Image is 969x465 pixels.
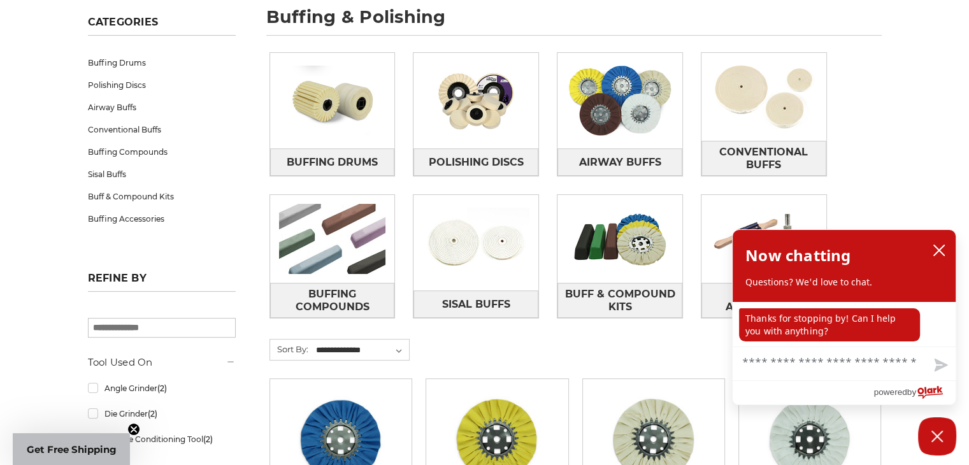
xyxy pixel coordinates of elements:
a: Polishing Discs [413,148,538,176]
span: Buffing Compounds [271,283,394,318]
img: Buff & Compound Kits [557,195,682,283]
h2: Now chatting [745,243,851,268]
p: Thanks for stopping by! Can I help you with anything? [739,308,920,341]
a: Buffing Drums [88,52,236,74]
h5: Categories [88,16,236,36]
a: Sisal Buffs [413,290,538,318]
span: by [907,384,916,400]
a: Die Grinder [88,403,236,425]
a: Buffing Compounds [88,141,236,163]
img: Buffing Accessories [701,195,826,283]
a: Polishing Discs [88,74,236,96]
img: Sisal Buffs [413,199,538,287]
img: Buffing Compounds [270,195,395,283]
a: Buff & Compound Kits [557,283,682,318]
a: Airway Buffs [557,148,682,176]
h5: Refine by [88,272,236,292]
a: Airway Buffs [88,96,236,118]
a: Conventional Buffs [88,118,236,141]
a: Conventional Buffs [701,141,826,176]
span: Get Free Shipping [27,443,117,455]
a: Buffing Accessories [701,283,826,318]
img: Conventional Buffs [701,53,826,141]
span: Conventional Buffs [702,141,826,176]
button: Close Chatbox [918,417,956,455]
span: (2) [157,383,166,393]
label: Sort By: [270,340,308,359]
h5: Tool Used On [88,355,236,370]
span: Sisal Buffs [442,294,510,315]
div: chat [733,302,956,347]
a: Buffing Drums [270,148,395,176]
img: Airway Buffs [557,57,682,145]
a: Buffing Accessories [88,208,236,230]
button: close chatbox [929,241,949,260]
span: powered [873,384,907,400]
h1: buffing & polishing [266,8,882,36]
a: Surface Conditioning Tool [88,428,236,450]
button: Send message [924,351,956,380]
a: Buff & Compound Kits [88,185,236,208]
a: Buffing Compounds [270,283,395,318]
a: Powered by Olark [873,381,956,404]
div: olark chatbox [732,229,956,405]
span: (2) [147,409,157,418]
span: Buffing Drums [287,152,378,173]
div: Get Free ShippingClose teaser [13,433,130,465]
p: Questions? We'd love to chat. [745,276,943,289]
a: Sisal Buffs [88,163,236,185]
select: Sort By: [314,341,409,360]
img: Buffing Drums [270,57,395,145]
img: Polishing Discs [413,57,538,145]
button: Close teaser [127,423,140,436]
span: (2) [203,434,212,444]
span: Airway Buffs [579,152,661,173]
span: Buff & Compound Kits [558,283,682,318]
span: Polishing Discs [429,152,524,173]
a: Angle Grinder [88,377,236,399]
span: Buffing Accessories [702,283,826,318]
